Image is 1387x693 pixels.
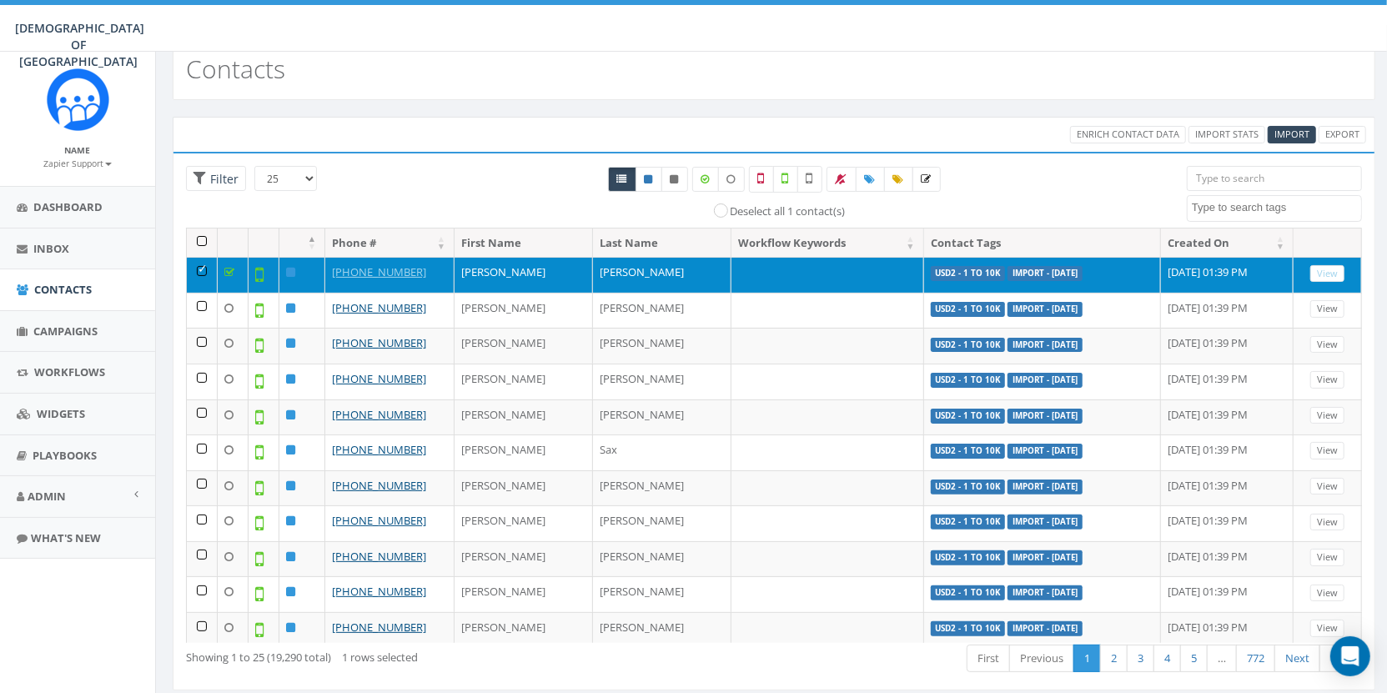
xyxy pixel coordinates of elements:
[731,228,924,258] th: Workflow Keywords: activate to sort column ascending
[1161,505,1294,541] td: [DATE] 01:39 PM
[608,167,636,192] a: All contacts
[455,293,593,329] td: [PERSON_NAME]
[1161,399,1294,435] td: [DATE] 01:39 PM
[1008,515,1083,530] label: Import - [DATE]
[645,174,653,184] i: This phone number is subscribed and will receive texts.
[1070,126,1186,143] a: Enrich Contact Data
[455,364,593,399] td: [PERSON_NAME]
[593,541,731,577] td: [PERSON_NAME]
[455,434,593,470] td: [PERSON_NAME]
[593,470,731,506] td: [PERSON_NAME]
[967,645,1010,672] a: First
[1008,621,1083,636] label: Import - [DATE]
[924,228,1162,258] th: Contact Tags
[1077,128,1179,140] span: Enrich Contact Data
[1192,200,1361,215] textarea: Search
[661,167,688,192] a: Opted Out
[1207,645,1237,672] a: …
[731,203,846,220] label: Deselect all 1 contact(s)
[773,166,798,193] label: Validated
[31,530,101,545] span: What's New
[593,257,731,293] td: [PERSON_NAME]
[65,144,91,156] small: Name
[332,584,426,599] a: [PHONE_NUMBER]
[1180,645,1208,672] a: 5
[931,621,1006,636] label: USD2 - 1 to 10k
[332,442,426,457] a: [PHONE_NUMBER]
[593,505,731,541] td: [PERSON_NAME]
[1008,409,1083,424] label: Import - [DATE]
[332,513,426,528] a: [PHONE_NUMBER]
[43,155,112,170] a: Zapier Support
[455,328,593,364] td: [PERSON_NAME]
[206,171,239,187] span: Filter
[931,585,1006,600] label: USD2 - 1 to 10k
[931,515,1006,530] label: USD2 - 1 to 10k
[33,199,103,214] span: Dashboard
[797,166,822,193] label: Not Validated
[1268,126,1316,143] a: Import
[749,166,774,193] label: Not a Mobile
[692,167,719,192] label: Data Enriched
[922,172,932,186] span: Enrich the Selected Data
[1161,541,1294,577] td: [DATE] 01:39 PM
[1008,338,1083,353] label: Import - [DATE]
[332,371,426,386] a: [PHONE_NUMBER]
[1310,336,1344,354] a: View
[1310,371,1344,389] a: View
[671,174,679,184] i: This phone number is unsubscribed and has opted-out of all texts.
[1127,645,1154,672] a: 3
[1310,585,1344,602] a: View
[1161,434,1294,470] td: [DATE] 01:39 PM
[1073,645,1101,672] a: 1
[33,448,97,463] span: Playbooks
[1236,645,1275,672] a: 772
[1274,128,1309,140] span: Import
[1310,514,1344,531] a: View
[593,434,731,470] td: Sax
[37,406,85,421] span: Widgets
[1310,620,1344,637] a: View
[636,167,662,192] a: Active
[455,228,593,258] th: First Name
[1310,442,1344,459] a: View
[893,172,904,186] span: Update Tags
[1161,257,1294,293] td: [DATE] 01:39 PM
[1161,470,1294,506] td: [DATE] 01:39 PM
[1187,166,1362,191] input: Type to search
[1188,126,1265,143] a: Import Stats
[1161,576,1294,612] td: [DATE] 01:39 PM
[593,576,731,612] td: [PERSON_NAME]
[455,470,593,506] td: [PERSON_NAME]
[455,541,593,577] td: [PERSON_NAME]
[593,399,731,435] td: [PERSON_NAME]
[455,399,593,435] td: [PERSON_NAME]
[1319,645,1362,672] a: Last
[1100,645,1128,672] a: 2
[1008,266,1083,281] label: Import - [DATE]
[593,612,731,648] td: [PERSON_NAME]
[28,489,66,504] span: Admin
[43,158,112,169] small: Zapier Support
[1008,480,1083,495] label: Import - [DATE]
[1008,550,1083,565] label: Import - [DATE]
[931,302,1006,317] label: USD2 - 1 to 10k
[593,293,731,329] td: [PERSON_NAME]
[332,407,426,422] a: [PHONE_NUMBER]
[1319,126,1366,143] a: Export
[332,300,426,315] a: [PHONE_NUMBER]
[1274,645,1320,672] a: Next
[1009,645,1074,672] a: Previous
[332,549,426,564] a: [PHONE_NUMBER]
[1008,444,1083,459] label: Import - [DATE]
[1161,228,1294,258] th: Created On: activate to sort column ascending
[1310,300,1344,318] a: View
[1161,612,1294,648] td: [DATE] 01:39 PM
[186,55,285,83] h2: Contacts
[1153,645,1181,672] a: 4
[931,266,1006,281] label: USD2 - 1 to 10k
[1330,636,1370,676] div: Open Intercom Messenger
[1310,265,1344,283] a: View
[1008,585,1083,600] label: Import - [DATE]
[931,444,1006,459] label: USD2 - 1 to 10k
